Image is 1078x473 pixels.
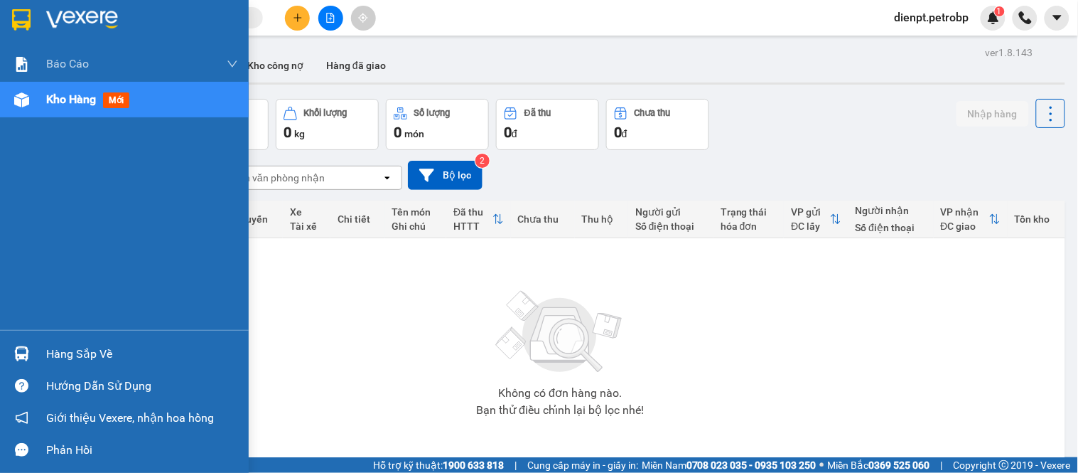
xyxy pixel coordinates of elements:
button: Bộ lọc [408,161,483,190]
span: | [514,457,517,473]
div: Chuyến [235,213,276,225]
img: warehouse-icon [14,92,29,107]
div: Phản hồi [46,440,238,461]
span: file-add [325,13,335,23]
span: Giới thiệu Vexere, nhận hoa hồng [46,409,214,427]
div: Trạng thái [721,206,777,218]
div: Số điện thoại [856,222,927,233]
div: Không có đơn hàng nào. [498,388,622,399]
span: mới [103,92,129,108]
div: Khối lượng [304,108,347,118]
span: Cung cấp máy in - giấy in: [527,457,638,473]
button: Đã thu0đ [496,99,599,150]
div: ĐC giao [941,220,989,232]
div: Xe [290,206,323,218]
span: đ [622,128,627,139]
button: Kho công nợ [236,48,315,83]
div: Hướng dẫn sử dụng [46,376,238,397]
strong: 0708 023 035 - 0935 103 250 [686,459,816,471]
span: 0 [504,124,512,141]
div: Đã thu [524,108,551,118]
span: | [941,457,943,473]
strong: 1900 633 818 [443,459,504,471]
button: Khối lượng0kg [276,99,379,150]
div: VP gửi [791,206,829,218]
div: Chọn văn phòng nhận [227,171,325,185]
button: plus [285,6,310,31]
span: kg [294,128,305,139]
div: Tài xế [290,220,323,232]
span: 1 [997,6,1002,16]
img: svg+xml;base64,PHN2ZyBjbGFzcz0ibGlzdC1wbHVnX19zdmciIHhtbG5zPSJodHRwOi8vd3d3LnczLm9yZy8yMDAwL3N2Zy... [489,282,631,382]
div: Tên món [392,206,440,218]
div: Ghi chú [392,220,440,232]
span: đ [512,128,517,139]
span: món [404,128,424,139]
img: logo-vxr [12,9,31,31]
button: file-add [318,6,343,31]
div: Thu hộ [582,213,621,225]
div: Số điện thoại [635,220,706,232]
div: Người gửi [635,206,706,218]
span: notification [15,411,28,425]
button: caret-down [1045,6,1069,31]
div: Chi tiết [338,213,377,225]
div: Đã thu [453,206,492,218]
div: ver 1.8.143 [986,45,1033,60]
span: down [227,58,238,70]
span: Hỗ trợ kỹ thuật: [373,457,504,473]
span: aim [358,13,368,23]
span: ⚪️ [820,462,824,468]
span: caret-down [1051,11,1064,24]
button: Chưa thu0đ [606,99,709,150]
th: Toggle SortBy [784,201,848,238]
sup: 1 [995,6,1005,16]
div: Người nhận [856,205,927,216]
div: Chưa thu [635,108,671,118]
span: Kho hàng [46,92,96,106]
img: solution-icon [14,57,29,72]
th: Toggle SortBy [934,201,1008,238]
div: Chưa thu [518,213,568,225]
span: plus [293,13,303,23]
span: dienpt.petrobp [883,9,981,26]
button: Nhập hàng [956,101,1029,127]
img: icon-new-feature [987,11,1000,24]
div: Tồn kho [1015,213,1058,225]
svg: open [382,172,393,184]
div: Hàng sắp về [46,344,238,365]
span: Báo cáo [46,55,89,73]
div: HTTT [453,220,492,232]
div: hóa đơn [721,220,777,232]
button: Hàng đã giao [315,48,397,83]
div: VP nhận [941,206,989,218]
div: ĐC lấy [791,220,829,232]
button: Số lượng0món [386,99,489,150]
img: warehouse-icon [14,346,29,361]
span: copyright [999,460,1009,470]
img: phone-icon [1019,11,1032,24]
button: aim [351,6,376,31]
span: Miền Bắc [828,457,930,473]
sup: 2 [475,154,490,168]
span: 0 [614,124,622,141]
strong: 0369 525 060 [869,459,930,471]
span: 0 [394,124,401,141]
span: Miền Nam [642,457,816,473]
span: question-circle [15,379,28,393]
span: 0 [284,124,291,141]
div: Số lượng [414,108,451,118]
div: Bạn thử điều chỉnh lại bộ lọc nhé! [476,405,644,416]
span: message [15,443,28,457]
th: Toggle SortBy [446,201,510,238]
